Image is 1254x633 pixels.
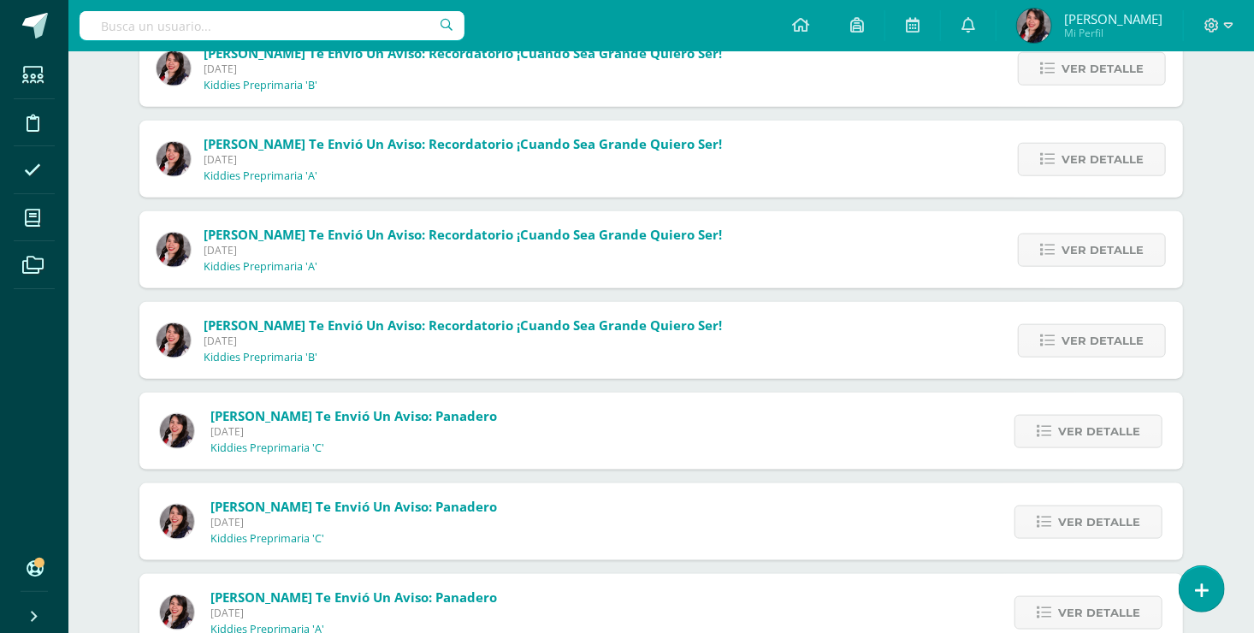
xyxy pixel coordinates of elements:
[204,316,722,334] span: [PERSON_NAME] te envió un aviso: recordatorio ¡Cuando sea grande quiero ser!
[204,334,722,348] span: [DATE]
[1017,9,1051,43] img: 78777cb1edfd8e19bd945e592d7f778e.png
[204,351,317,364] p: Kiddies Preprimaria 'B'
[204,62,722,76] span: [DATE]
[210,498,497,515] span: [PERSON_NAME] te envió un aviso: Panadero
[160,505,194,539] img: 47568e2ade03cf3c8bd0850e33df46b8.png
[157,142,191,176] img: 47568e2ade03cf3c8bd0850e33df46b8.png
[157,51,191,86] img: 47568e2ade03cf3c8bd0850e33df46b8.png
[157,233,191,267] img: 47568e2ade03cf3c8bd0850e33df46b8.png
[204,243,722,257] span: [DATE]
[80,11,464,40] input: Busca un usuario...
[1064,10,1162,27] span: [PERSON_NAME]
[1058,506,1140,538] span: Ver detalle
[1064,26,1162,40] span: Mi Perfil
[1062,144,1144,175] span: Ver detalle
[210,532,324,546] p: Kiddies Preprimaria 'C'
[204,260,317,274] p: Kiddies Preprimaria 'A'
[210,424,497,439] span: [DATE]
[204,226,722,243] span: [PERSON_NAME] te envió un aviso: recordatorio ¡Cuando sea grande quiero ser!
[210,589,497,606] span: [PERSON_NAME] te envió un aviso: Panadero
[204,169,317,183] p: Kiddies Preprimaria 'A'
[204,79,317,92] p: Kiddies Preprimaria 'B'
[210,606,497,620] span: [DATE]
[1062,325,1144,357] span: Ver detalle
[157,323,191,358] img: 47568e2ade03cf3c8bd0850e33df46b8.png
[1062,234,1144,266] span: Ver detalle
[1058,597,1140,629] span: Ver detalle
[1062,53,1144,85] span: Ver detalle
[204,135,722,152] span: [PERSON_NAME] te envió un aviso: recordatorio ¡Cuando sea grande quiero ser!
[160,414,194,448] img: 47568e2ade03cf3c8bd0850e33df46b8.png
[210,407,497,424] span: [PERSON_NAME] te envió un aviso: Panadero
[210,515,497,529] span: [DATE]
[204,44,722,62] span: [PERSON_NAME] te envió un aviso: recordatorio ¡Cuando sea grande quiero ser!
[1058,416,1140,447] span: Ver detalle
[204,152,722,167] span: [DATE]
[160,595,194,630] img: 47568e2ade03cf3c8bd0850e33df46b8.png
[210,441,324,455] p: Kiddies Preprimaria 'C'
